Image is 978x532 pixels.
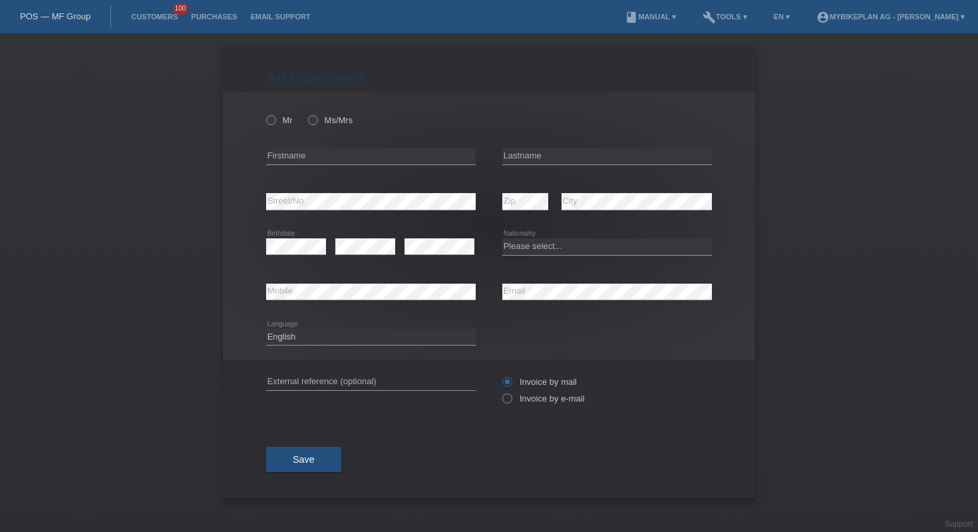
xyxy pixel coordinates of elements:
[502,394,585,403] label: Invoice by e-mail
[20,11,90,21] a: POS — MF Group
[945,519,973,529] a: Support
[502,394,511,410] input: Invoice by e-mail
[308,115,317,124] input: Ms/Mrs
[502,377,577,387] label: Invoice by mail
[293,454,315,465] span: Save
[810,13,971,21] a: account_circleMybikeplan AG - [PERSON_NAME] ▾
[308,115,353,125] label: Ms/Mrs
[703,11,716,24] i: build
[625,11,638,24] i: book
[244,13,317,21] a: Email Support
[816,11,830,24] i: account_circle
[173,3,189,15] span: 100
[184,13,244,21] a: Purchases
[266,115,293,125] label: Mr
[502,377,511,394] input: Invoice by mail
[618,13,683,21] a: bookManual ▾
[266,69,712,86] h1: Add customer
[767,13,796,21] a: EN ▾
[266,115,275,124] input: Mr
[124,13,184,21] a: Customers
[696,13,754,21] a: buildTools ▾
[266,447,341,472] button: Save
